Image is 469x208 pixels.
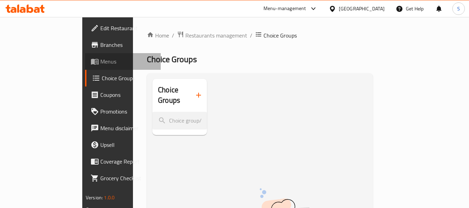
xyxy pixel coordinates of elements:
[185,31,247,40] span: Restaurants management
[85,20,161,36] a: Edit Restaurant
[100,57,155,66] span: Menus
[102,74,155,82] span: Choice Groups
[104,193,115,202] span: 1.0.0
[100,174,155,182] span: Grocery Checklist
[158,85,190,106] h2: Choice Groups
[100,141,155,149] span: Upsell
[85,170,161,186] a: Grocery Checklist
[147,51,197,67] span: Choice Groups
[339,5,385,13] div: [GEOGRAPHIC_DATA]
[85,36,161,53] a: Branches
[100,24,155,32] span: Edit Restaurant
[457,5,460,13] span: S
[100,157,155,166] span: Coverage Report
[85,53,161,70] a: Menus
[263,31,297,40] span: Choice Groups
[85,70,161,86] a: Choice Groups
[85,153,161,170] a: Coverage Report
[85,136,161,153] a: Upsell
[250,31,252,40] li: /
[85,86,161,103] a: Coupons
[86,193,103,202] span: Version:
[85,120,161,136] a: Menu disclaimer
[100,91,155,99] span: Coupons
[152,112,207,130] input: search
[100,107,155,116] span: Promotions
[100,41,155,49] span: Branches
[263,5,306,13] div: Menu-management
[177,31,247,40] a: Restaurants management
[85,103,161,120] a: Promotions
[172,31,174,40] li: /
[100,124,155,132] span: Menu disclaimer
[147,31,373,40] nav: breadcrumb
